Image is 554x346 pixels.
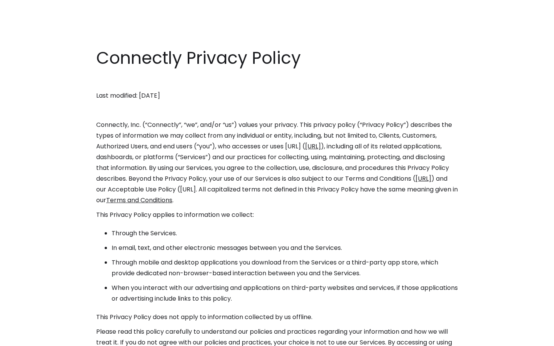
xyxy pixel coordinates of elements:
[305,142,321,151] a: [URL]
[96,210,458,220] p: This Privacy Policy applies to information we collect:
[96,120,458,206] p: Connectly, Inc. (“Connectly”, “we”, and/or “us”) values your privacy. This privacy policy (“Priva...
[112,283,458,304] li: When you interact with our advertising and applications on third-party websites and services, if ...
[96,312,458,323] p: This Privacy Policy does not apply to information collected by us offline.
[112,257,458,279] li: Through mobile and desktop applications you download from the Services or a third-party app store...
[15,333,46,343] ul: Language list
[96,90,458,101] p: Last modified: [DATE]
[112,243,458,253] li: In email, text, and other electronic messages between you and the Services.
[96,105,458,116] p: ‍
[96,76,458,86] p: ‍
[415,174,431,183] a: [URL]
[106,196,172,205] a: Terms and Conditions
[112,228,458,239] li: Through the Services.
[8,332,46,343] aside: Language selected: English
[96,46,458,70] h1: Connectly Privacy Policy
